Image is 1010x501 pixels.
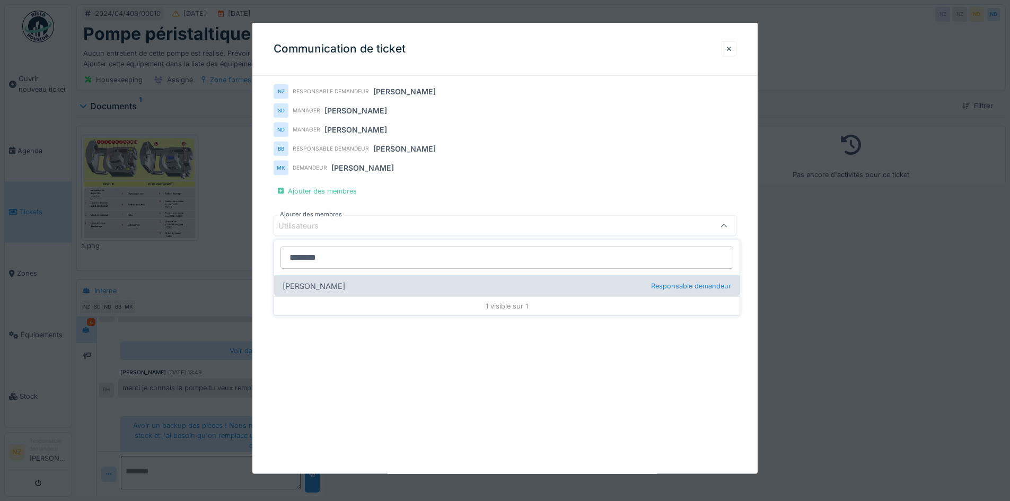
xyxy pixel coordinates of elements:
[373,86,436,97] div: [PERSON_NAME]
[331,162,394,173] div: [PERSON_NAME]
[274,103,288,118] div: SD
[324,124,387,135] div: [PERSON_NAME]
[274,122,288,137] div: ND
[293,107,320,115] div: Manager
[373,143,436,154] div: [PERSON_NAME]
[324,105,387,116] div: [PERSON_NAME]
[293,164,327,172] div: Demandeur
[274,184,361,198] div: Ajouter des membres
[293,145,369,153] div: Responsable demandeur
[278,210,344,219] label: Ajouter des membres
[278,220,333,232] div: Utilisateurs
[274,161,288,175] div: MK
[274,84,288,99] div: NZ
[293,87,369,95] div: Responsable demandeur
[274,296,740,315] div: 1 visible sur 1
[274,275,740,296] div: [PERSON_NAME]
[651,281,731,291] span: Responsable demandeur
[274,42,406,56] h3: Communication de ticket
[293,126,320,134] div: Manager
[274,142,288,156] div: BB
